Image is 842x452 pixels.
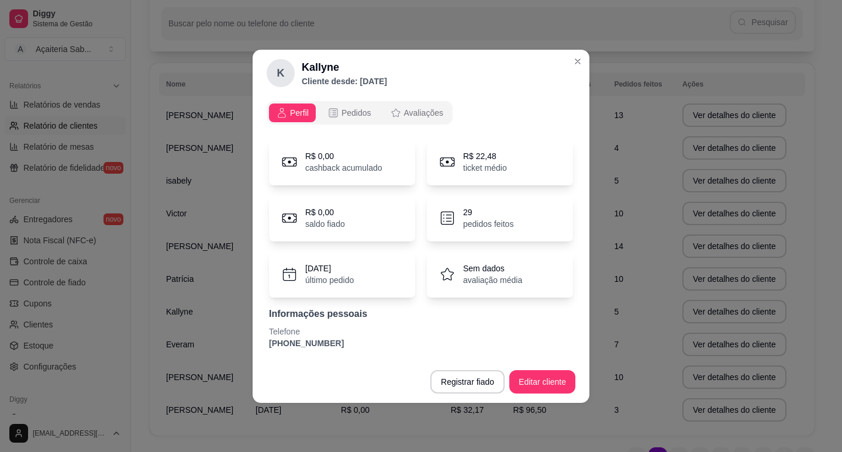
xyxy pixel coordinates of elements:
p: Cliente desde: [DATE] [302,75,387,87]
span: Pedidos [341,107,371,119]
button: Close [568,52,587,71]
p: Sem dados [463,263,522,274]
p: 29 [463,206,513,218]
p: cashback acumulado [305,162,382,174]
p: R$ 0,00 [305,150,382,162]
button: Editar cliente [509,370,575,394]
p: R$ 0,00 [305,206,345,218]
div: K [267,59,295,87]
p: Informações pessoais [269,307,573,321]
div: opções [267,101,453,125]
p: ticket médio [463,162,507,174]
p: último pedido [305,274,354,286]
p: [PHONE_NUMBER] [269,337,573,349]
p: [DATE] [305,263,354,274]
p: avaliação média [463,274,522,286]
p: R$ 22,48 [463,150,507,162]
p: saldo fiado [305,218,345,230]
span: Avaliações [404,107,443,119]
p: pedidos feitos [463,218,513,230]
h2: Kallyne [302,59,387,75]
button: Registrar fiado [430,370,505,394]
span: Perfil [290,107,309,119]
p: Telefone [269,326,573,337]
div: opções [267,101,575,125]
